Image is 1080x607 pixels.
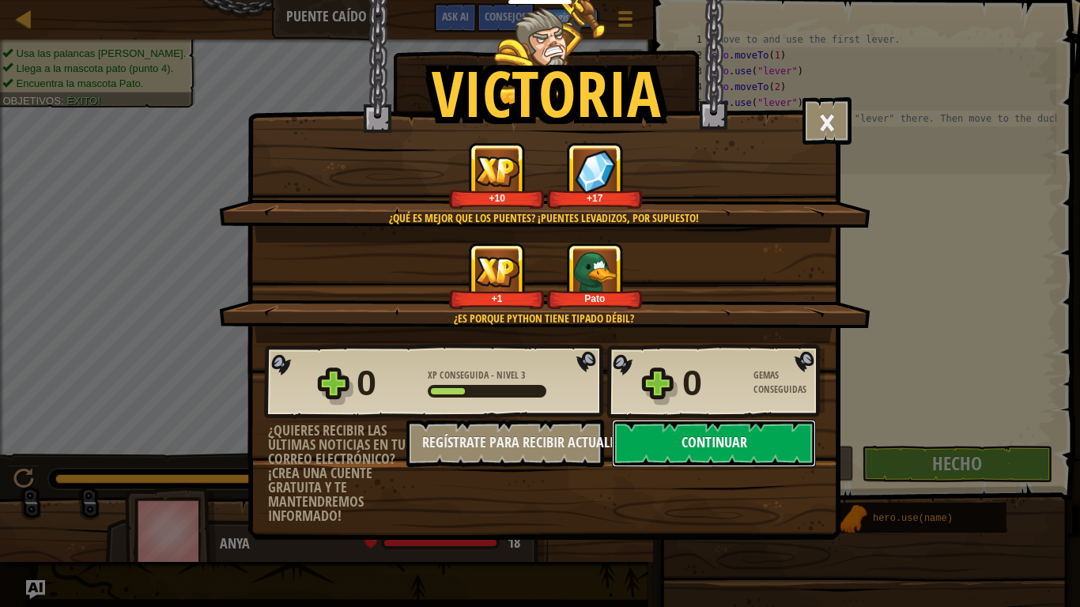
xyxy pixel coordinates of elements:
[406,420,604,467] button: Regístrate para recibir actualizaciones.
[550,192,640,204] div: +17
[802,97,852,145] button: ×
[432,58,661,128] h1: Victoria
[294,311,793,326] div: ¿Es porque Python tiene tipado débil?
[475,256,519,287] img: XP Conseguida
[521,368,526,382] span: 3
[428,368,491,382] span: XP Conseguida
[428,368,526,383] div: -
[452,192,542,204] div: +10
[612,420,816,467] button: Continuar
[294,210,793,226] div: ¿Qué es mejor que los puentes? ¡Puentes levadizos, por supuesto!
[753,368,825,397] div: Gemas Conseguidas
[682,358,744,409] div: 0
[575,149,616,193] img: Gemas Conseguidas
[452,292,542,304] div: +1
[475,156,519,187] img: XP Conseguida
[550,292,640,304] div: Pato
[268,424,406,523] div: ¿Quieres recibir las últimas noticias en tu correo electrónico? ¡Crea una cuente gratuita y te ma...
[494,368,521,382] span: Nivel
[573,250,617,293] img: Nuevo artículo
[357,358,418,409] div: 0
